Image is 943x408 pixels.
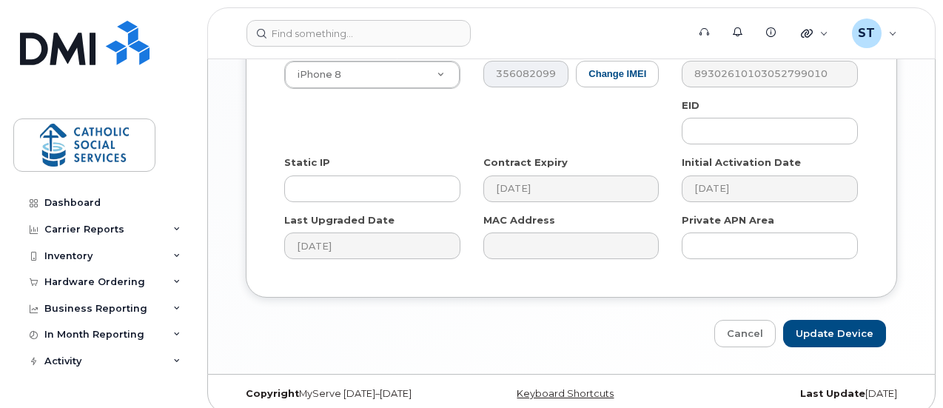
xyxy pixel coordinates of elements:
span: ST [858,24,875,42]
label: EID [682,98,699,113]
div: MyServe [DATE]–[DATE] [235,388,459,400]
label: Private APN Area [682,213,774,227]
div: Quicklinks [791,19,839,48]
span: iPhone 8 [289,68,341,81]
strong: Last Update [800,388,865,399]
iframe: Messenger Launcher [879,344,932,397]
label: Initial Activation Date [682,155,801,170]
input: Update Device [783,320,886,347]
button: Change IMEI [576,61,659,88]
a: Cancel [714,320,776,347]
strong: Copyright [246,388,299,399]
label: Contract Expiry [483,155,568,170]
label: Last Upgraded Date [284,213,395,227]
label: Static IP [284,155,330,170]
a: Keyboard Shortcuts [517,388,614,399]
input: Find something... [246,20,471,47]
label: MAC Address [483,213,555,227]
div: [DATE] [684,388,908,400]
div: Scott Taylor [842,19,907,48]
a: iPhone 8 [285,61,460,88]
